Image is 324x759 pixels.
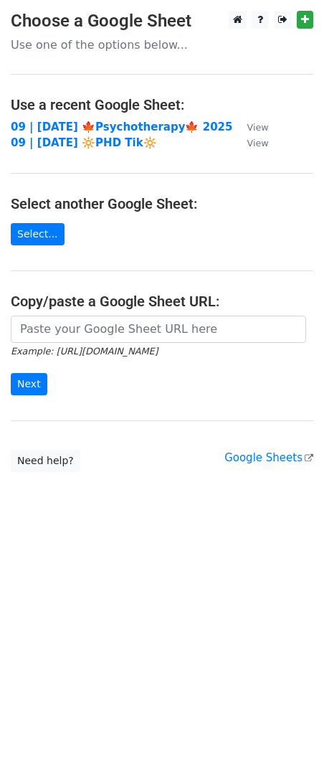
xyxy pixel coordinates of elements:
[11,293,313,310] h4: Copy/paste a Google Sheet URL:
[11,96,313,113] h4: Use a recent Google Sheet:
[11,121,232,133] a: 09 | [DATE] 🍁Psychotherapy🍁 2025
[224,451,313,464] a: Google Sheets
[11,37,313,52] p: Use one of the options below...
[247,138,268,148] small: View
[232,136,268,149] a: View
[11,346,158,357] small: Example: [URL][DOMAIN_NAME]
[11,136,157,149] a: 09 | [DATE] 🔆PHD Tik🔆
[11,316,306,343] input: Paste your Google Sheet URL here
[11,450,80,472] a: Need help?
[11,373,47,395] input: Next
[11,195,313,212] h4: Select another Google Sheet:
[11,11,313,32] h3: Choose a Google Sheet
[247,122,268,133] small: View
[232,121,268,133] a: View
[11,223,65,245] a: Select...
